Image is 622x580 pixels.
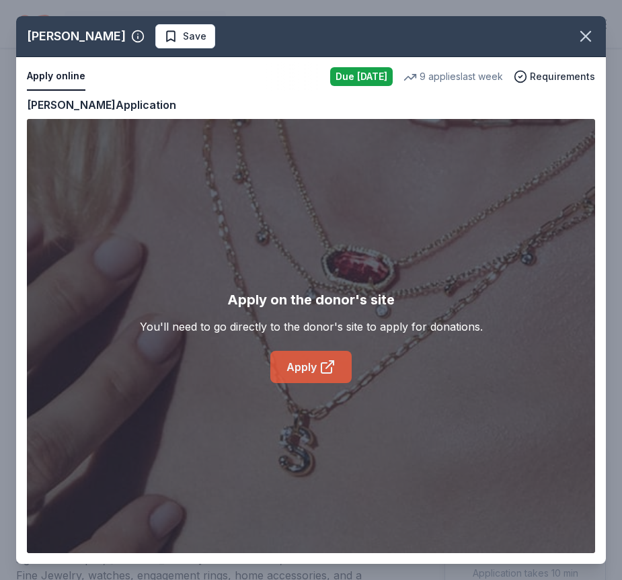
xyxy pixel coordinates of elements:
span: Requirements [530,69,595,85]
a: Apply [270,351,352,383]
div: You'll need to go directly to the donor's site to apply for donations. [140,319,483,335]
span: Save [183,28,206,44]
button: Requirements [514,69,595,85]
div: Due [DATE] [330,67,393,86]
button: Apply online [27,63,85,91]
div: [PERSON_NAME] [27,26,126,47]
div: 9 applies last week [403,69,503,85]
div: Apply on the donor's site [227,289,395,310]
div: [PERSON_NAME] Application [27,96,176,114]
button: Save [155,24,215,48]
